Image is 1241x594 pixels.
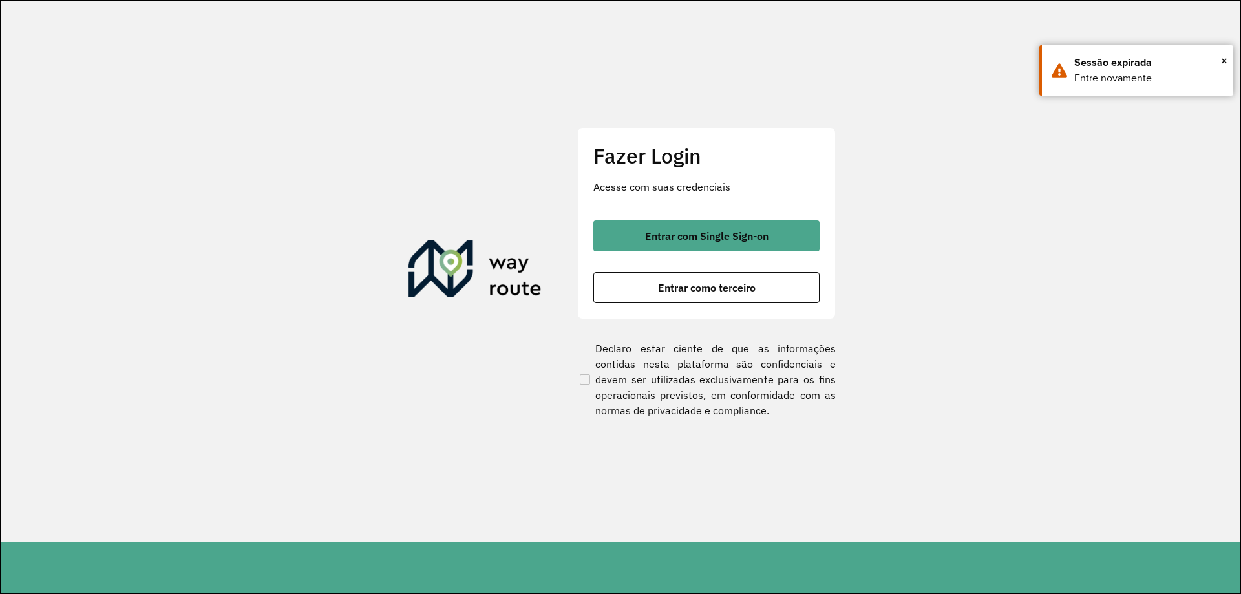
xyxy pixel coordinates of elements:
p: Acesse com suas credenciais [593,179,820,195]
label: Declaro estar ciente de que as informações contidas nesta plataforma são confidenciais e devem se... [577,341,836,418]
span: Entrar como terceiro [658,282,756,293]
span: Entrar com Single Sign-on [645,231,769,241]
div: Entre novamente [1074,70,1224,86]
button: button [593,220,820,251]
div: Sessão expirada [1074,55,1224,70]
h2: Fazer Login [593,143,820,168]
span: × [1221,51,1227,70]
img: Roteirizador AmbevTech [408,240,542,302]
button: Close [1221,51,1227,70]
button: button [593,272,820,303]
